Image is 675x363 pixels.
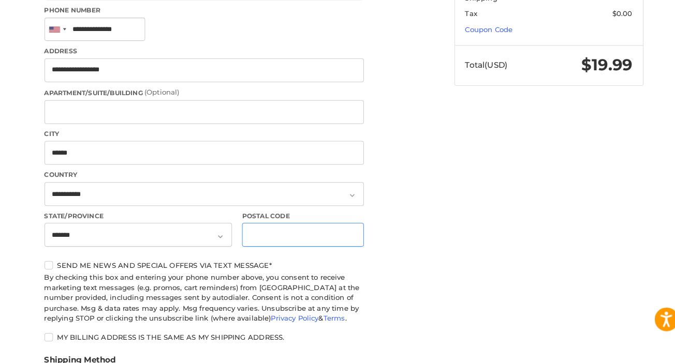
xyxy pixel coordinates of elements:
[456,33,503,41] a: Coupon Code
[456,2,488,10] span: Shipping
[570,62,620,81] span: $19.99
[318,315,339,323] a: Terms
[45,134,357,144] label: City
[45,263,357,271] label: Send me news and special offers via text message*
[143,94,177,102] small: (Optional)
[45,13,357,23] label: Phone Number
[614,2,620,10] span: --
[456,17,468,25] span: Tax
[46,26,69,48] div: United States: +1
[45,53,357,63] label: Address
[267,315,313,323] a: Privacy Policy
[590,335,675,363] iframe: Google Customer Reviews
[45,274,357,325] div: By checking this box and entering your phone number above, you consent to receive marketing text ...
[456,67,497,77] span: Total (USD)
[600,17,620,25] span: $0.00
[45,334,357,342] label: My billing address is the same as my shipping address.
[45,215,228,224] label: State/Province
[45,94,357,104] label: Apartment/Suite/Building
[45,174,357,184] label: Country
[238,215,357,224] label: Postal Code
